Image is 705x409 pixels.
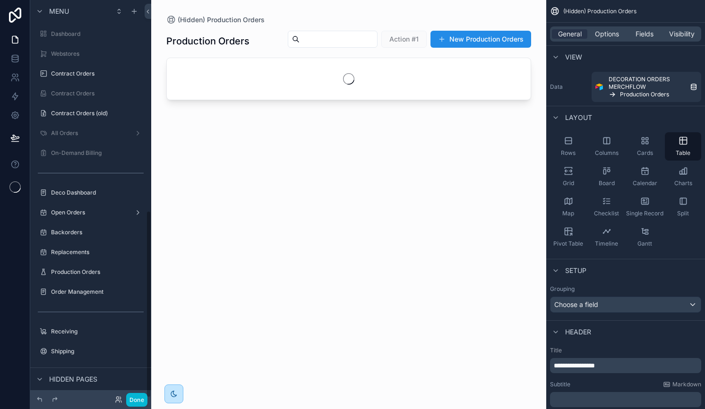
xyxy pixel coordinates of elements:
a: On-Demand Billing [36,145,146,161]
span: Fields [636,29,653,39]
a: DECORATION ORDERS MERCHFLOWProduction Orders [592,72,701,102]
button: Gantt [627,223,663,251]
label: Contract Orders (old) [51,110,144,117]
span: DECORATION ORDERS MERCHFLOW [609,76,686,91]
span: Header [565,327,591,337]
label: Open Orders [51,209,130,216]
a: Production Orders [36,264,146,280]
label: Shipping [51,348,144,355]
button: Table [665,132,701,161]
label: Contract Orders [51,90,144,97]
span: Single Record [626,210,663,217]
span: General [558,29,582,39]
div: scrollable content [550,392,701,407]
span: Split [677,210,689,217]
label: Deco Dashboard [51,189,144,196]
button: Charts [665,162,701,191]
a: Order Management [36,284,146,299]
button: Split [665,193,701,221]
a: Webstores [36,46,146,61]
a: Shipping [36,344,146,359]
button: Done [126,393,147,407]
a: Open Orders [36,205,146,220]
a: Markdown [663,381,701,388]
a: Replacements [36,245,146,260]
a: Contract Orders (old) [36,106,146,121]
a: Dashboard [36,26,146,42]
span: Hidden pages [49,375,97,384]
span: Grid [563,179,574,187]
span: Charts [674,179,692,187]
span: Checklist [594,210,619,217]
label: Contract Orders [51,70,144,77]
label: Title [550,347,701,354]
button: Single Record [627,193,663,221]
span: Table [676,149,690,157]
button: Map [550,193,586,221]
button: Columns [588,132,625,161]
label: Webstores [51,50,144,58]
span: Columns [595,149,619,157]
span: Setup [565,266,586,275]
span: Cards [637,149,653,157]
span: Board [599,179,615,187]
button: Checklist [588,193,625,221]
span: Markdown [672,381,701,388]
a: Deco Dashboard [36,185,146,200]
span: Timeline [595,240,618,247]
img: Airtable Logo [595,83,603,91]
button: Timeline [588,223,625,251]
a: Backorders [36,225,146,240]
span: Rows [561,149,576,157]
span: Layout [565,113,592,122]
div: scrollable content [550,358,701,373]
button: Board [588,162,625,191]
label: Replacements [51,248,144,256]
span: Calendar [633,179,657,187]
label: Dashboard [51,30,144,38]
button: Grid [550,162,586,191]
a: Receiving [36,324,146,339]
label: All Orders [51,129,130,137]
span: Menu [49,7,69,16]
button: Pivot Table [550,223,586,251]
span: Map [562,210,574,217]
label: Grouping [550,285,575,293]
span: Pivot Table [553,240,583,247]
a: Contract Orders [36,66,146,81]
label: Production Orders [51,268,144,276]
span: Choose a field [554,300,598,308]
span: Options [595,29,619,39]
label: Order Management [51,288,144,296]
span: Production Orders [620,91,669,98]
label: Receiving [51,328,144,335]
label: Data [550,83,588,91]
span: Gantt [637,240,652,247]
label: Backorders [51,229,144,236]
button: Choose a field [550,297,701,313]
button: Cards [627,132,663,161]
span: Visibility [669,29,695,39]
button: Calendar [627,162,663,191]
label: On-Demand Billing [51,149,144,157]
a: Contract Orders [36,86,146,101]
span: (Hidden) Production Orders [563,8,636,15]
a: All Orders [36,126,146,141]
label: Subtitle [550,381,570,388]
span: View [565,52,582,62]
button: Rows [550,132,586,161]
